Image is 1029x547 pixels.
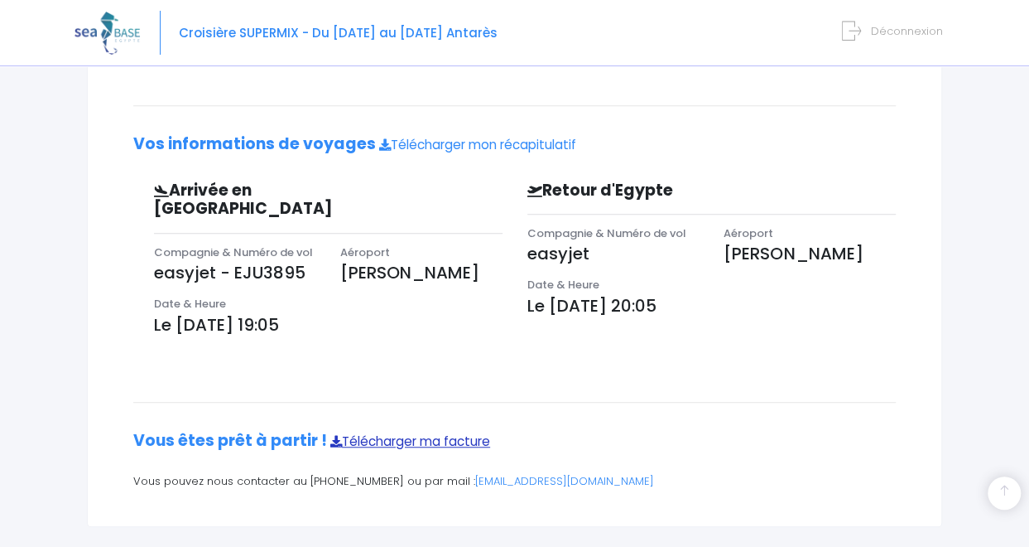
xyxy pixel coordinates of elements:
p: [PERSON_NAME] [724,241,896,266]
a: Télécharger mon récapitulatif [379,136,576,153]
p: Vous pouvez nous contacter au [PHONE_NUMBER] ou par mail : [133,473,896,490]
span: Croisière SUPERMIX - Du [DATE] au [DATE] Antarès [179,24,498,41]
span: Date & Heure [154,296,226,312]
a: [EMAIL_ADDRESS][DOMAIN_NAME] [475,473,654,489]
span: Date & Heure [527,277,599,293]
h2: Vous êtes prêt à partir ! [133,432,896,451]
span: Déconnexion [871,23,943,39]
p: easyjet [527,241,700,266]
h3: Retour d'Egypte [515,182,810,201]
p: [PERSON_NAME] [340,260,502,285]
span: Compagnie & Numéro de vol [527,225,686,241]
a: Télécharger ma facture [330,433,490,450]
h3: Arrivée en [GEOGRAPHIC_DATA] [142,182,421,220]
span: Aéroport [340,244,390,260]
p: Le [DATE] 20:05 [527,293,897,318]
span: Compagnie & Numéro de vol [154,244,313,260]
p: easyjet - EJU3895 [154,260,315,285]
h2: Vos informations de voyages [133,135,896,154]
span: Aéroport [724,225,773,241]
p: Le [DATE] 19:05 [154,312,502,337]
